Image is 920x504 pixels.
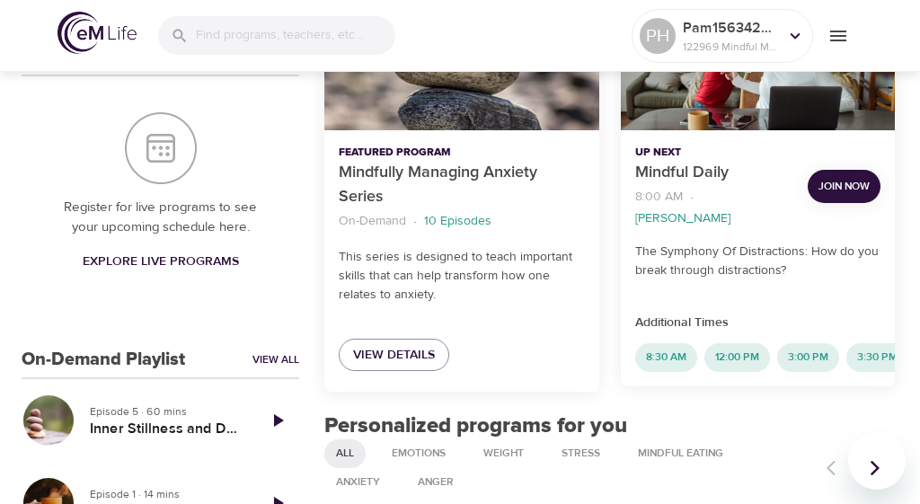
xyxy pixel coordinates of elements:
[339,212,406,231] p: On-Demand
[406,468,465,497] div: Anger
[57,198,263,238] p: Register for live programs to see your upcoming schedule here.
[683,17,778,39] p: Pam1563429713
[635,185,793,228] nav: breadcrumb
[339,339,449,372] a: View Details
[325,446,365,461] span: All
[424,212,491,231] p: 10 Episodes
[683,39,778,55] p: 122969 Mindful Minutes
[75,245,246,279] a: Explore Live Programs
[551,446,611,461] span: Stress
[339,161,584,209] p: Mindfully Managing Anxiety Series
[635,209,730,228] p: [PERSON_NAME]
[380,439,457,468] div: Emotions
[22,393,75,447] button: Inner Stillness and Deep Sleep
[324,413,895,439] h2: Personalized programs for you
[90,420,242,438] h5: Inner Stillness and Deep Sleep
[635,161,793,185] p: Mindful Daily
[473,446,535,461] span: Weight
[83,251,239,273] span: Explore Live Programs
[550,439,612,468] div: Stress
[777,349,839,365] span: 3:00 PM
[339,145,584,161] p: Featured Program
[704,349,770,365] span: 12:00 PM
[626,439,735,468] div: Mindful Eating
[125,112,197,184] img: Your Live Schedule
[635,188,683,207] p: 8:00 AM
[640,18,676,54] div: PH
[325,474,391,490] span: Anxiety
[22,349,185,370] h3: On-Demand Playlist
[472,439,535,468] div: Weight
[635,349,697,365] span: 8:30 AM
[90,486,242,502] p: Episode 1 · 14 mins
[846,343,908,372] div: 3:30 PM
[339,248,584,305] p: This series is designed to teach important skills that can help transform how one relates to anxi...
[339,209,584,234] nav: breadcrumb
[413,209,417,234] li: ·
[704,343,770,372] div: 12:00 PM
[635,343,697,372] div: 8:30 AM
[324,439,366,468] div: All
[90,403,242,420] p: Episode 5 · 60 mins
[690,185,694,209] li: ·
[635,145,793,161] p: Up Next
[635,314,880,332] p: Additional Times
[813,11,862,60] button: menu
[196,16,395,55] input: Find programs, teachers, etc...
[818,177,870,196] span: Join Now
[848,432,906,490] iframe: Button to launch messaging window
[627,446,734,461] span: Mindful Eating
[57,12,137,54] img: logo
[846,349,908,365] span: 3:30 PM
[808,170,880,203] button: Join Now
[252,352,299,367] a: View All
[635,243,880,280] p: The Symphony Of Distractions: How do you break through distractions?
[381,446,456,461] span: Emotions
[256,399,299,442] a: Play Episode
[407,474,464,490] span: Anger
[777,343,839,372] div: 3:00 PM
[324,468,392,497] div: Anxiety
[353,344,435,367] span: View Details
